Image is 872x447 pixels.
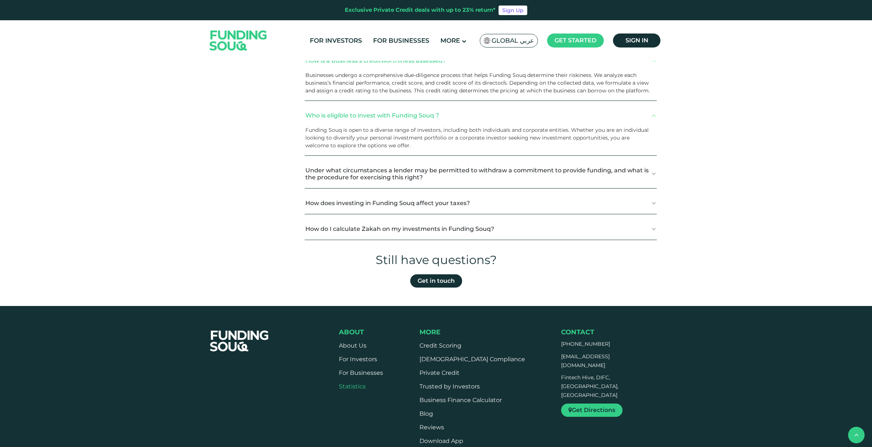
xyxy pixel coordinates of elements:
a: Reviews [419,424,444,431]
a: Credit Scoring [419,342,461,349]
span: Get started [554,37,596,44]
a: [PHONE_NUMBER] [561,341,610,347]
span: Sign in [625,37,648,44]
a: For Businesses [339,369,383,376]
span: Businesses undergo a comprehensive due-diligence process that helps Funding Souq determine their ... [305,72,650,94]
img: SA Flag [484,38,490,44]
a: Sign in [613,34,660,47]
a: Trusted by Investors [419,383,480,390]
a: Private Credit [419,369,460,376]
img: Logo [202,22,274,59]
a: Sign Up [499,6,527,15]
p: Fintech Hive, DIFC, [GEOGRAPHIC_DATA], [GEOGRAPHIC_DATA] [561,373,649,400]
a: Blog [419,410,433,417]
button: How do I calculate Zakah on my investments in Funding Souq? [305,218,657,240]
a: [EMAIL_ADDRESS][DOMAIN_NAME] [561,353,610,369]
a: For Investors [339,356,377,363]
span: Contact [561,328,594,336]
div: Exclusive Private Credit deals with up to 23% return* [345,6,496,14]
button: Who is eligible to invest with Funding Souq ? [305,105,657,126]
a: About Us [339,342,366,349]
a: Get in touch [410,274,462,288]
div: About [339,328,383,336]
a: For Businesses [371,35,431,47]
a: For Investors [308,35,364,47]
button: How does investing in Funding Souq affect your taxes? [305,192,657,214]
div: Still have questions? [208,251,664,269]
a: Download App [419,437,463,444]
span: More [419,328,440,336]
a: [DEMOGRAPHIC_DATA] Compliance [419,356,525,363]
span: More [440,37,460,44]
a: Statistics [339,383,366,390]
a: Get Directions [561,404,623,417]
a: Business Finance Calculator [419,397,502,404]
span: Funding Souq is open to a diverse range of investors, including both individuals and corporate en... [305,127,649,149]
button: back [848,427,865,443]
span: Global عربي [492,36,534,45]
img: FooterLogo [203,321,276,360]
button: Under what circumstances a lender may be permitted to withdraw a commitment to provide funding, a... [305,159,657,188]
